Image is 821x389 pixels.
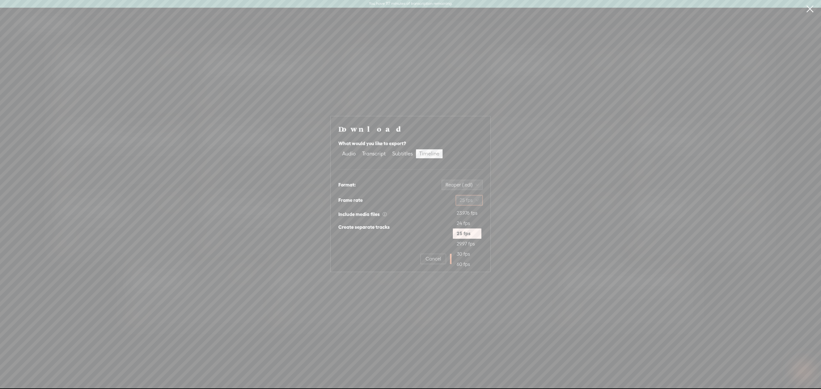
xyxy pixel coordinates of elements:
div: 30 fps [457,250,478,258]
h4: Download [338,124,483,134]
div: 25 fps [453,228,481,239]
div: Timeline [419,149,439,158]
div: 29.97 fps [457,240,478,248]
div: 24 fps [457,219,478,227]
span: Reaper (.edl) [445,180,479,190]
span: Cancel [426,256,441,262]
div: What would you like to export? [338,140,483,147]
div: 60 fps [457,261,478,268]
div: 24 fps [453,218,481,228]
div: Subtitles [392,149,413,158]
span: 25 fps [460,195,479,205]
div: Include media files [338,211,387,218]
div: 23.976 fps [453,208,481,218]
div: 25 fps [457,230,478,237]
button: Cancel [420,254,446,264]
div: Frame rate [338,196,363,204]
div: Create separate tracks [338,223,390,231]
div: Format: [338,181,356,189]
div: 29.97 fps [453,239,481,249]
div: Audio [342,149,356,158]
div: 30 fps [453,249,481,259]
div: Transcript [362,149,386,158]
div: 60 fps [453,259,481,269]
div: segmented control [338,149,443,159]
button: Download [450,254,483,264]
div: 23.976 fps [457,209,478,217]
